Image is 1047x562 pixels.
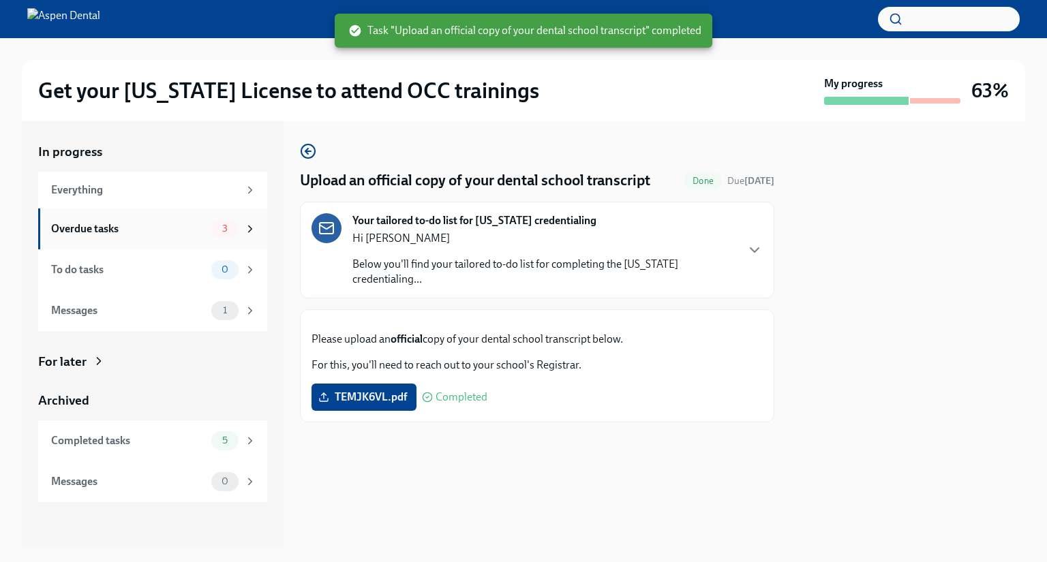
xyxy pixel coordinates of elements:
[38,353,87,371] div: For later
[744,175,774,187] strong: [DATE]
[51,303,206,318] div: Messages
[38,290,267,331] a: Messages1
[321,390,407,404] span: TEMJK6VL.pdf
[51,221,206,236] div: Overdue tasks
[312,332,763,347] p: Please upload an copy of your dental school transcript below.
[352,257,735,287] p: Below you'll find your tailored to-do list for completing the [US_STATE] credentialing...
[436,392,487,403] span: Completed
[348,23,701,38] span: Task "Upload an official copy of your dental school transcript" completed
[27,8,100,30] img: Aspen Dental
[352,213,596,228] strong: Your tailored to-do list for [US_STATE] credentialing
[215,305,235,315] span: 1
[391,332,423,345] strong: official
[51,183,239,198] div: Everything
[352,231,735,246] p: Hi [PERSON_NAME]
[824,76,883,91] strong: My progress
[38,77,539,104] h2: Get your [US_STATE] License to attend OCC trainings
[214,223,236,234] span: 3
[727,175,774,187] span: Due
[213,476,237,486] span: 0
[38,353,267,371] a: For later
[214,435,236,446] span: 5
[971,78,1009,103] h3: 63%
[312,358,763,373] p: For this, you'll need to reach out to your school's Registrar.
[51,433,206,448] div: Completed tasks
[38,249,267,290] a: To do tasks0
[38,208,267,249] a: Overdue tasks3
[38,461,267,502] a: Messages0
[300,170,650,191] h4: Upload an official copy of your dental school transcript
[38,143,267,161] a: In progress
[38,392,267,409] a: Archived
[38,172,267,208] a: Everything
[213,264,237,275] span: 0
[51,262,206,277] div: To do tasks
[38,420,267,461] a: Completed tasks5
[684,176,722,186] span: Done
[727,174,774,187] span: July 28th, 2025 08:00
[51,474,206,489] div: Messages
[312,384,416,411] label: TEMJK6VL.pdf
